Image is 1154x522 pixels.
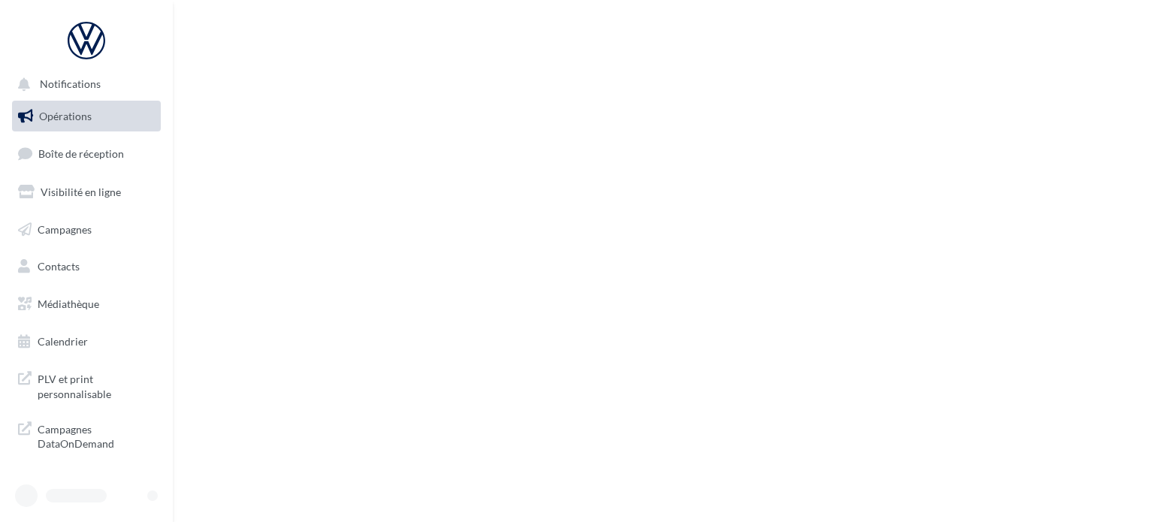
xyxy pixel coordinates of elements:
span: Campagnes DataOnDemand [38,419,155,451]
span: Opérations [39,110,92,122]
span: PLV et print personnalisable [38,369,155,401]
a: Opérations [9,101,164,132]
a: Campagnes DataOnDemand [9,413,164,457]
a: Calendrier [9,326,164,358]
a: Boîte de réception [9,137,164,170]
span: Médiathèque [38,297,99,310]
span: Calendrier [38,335,88,348]
span: Contacts [38,260,80,273]
a: PLV et print personnalisable [9,363,164,407]
span: Boîte de réception [38,147,124,160]
a: Contacts [9,251,164,282]
a: Médiathèque [9,288,164,320]
a: Visibilité en ligne [9,177,164,208]
a: Campagnes [9,214,164,246]
span: Notifications [40,78,101,91]
span: Visibilité en ligne [41,186,121,198]
span: Campagnes [38,222,92,235]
